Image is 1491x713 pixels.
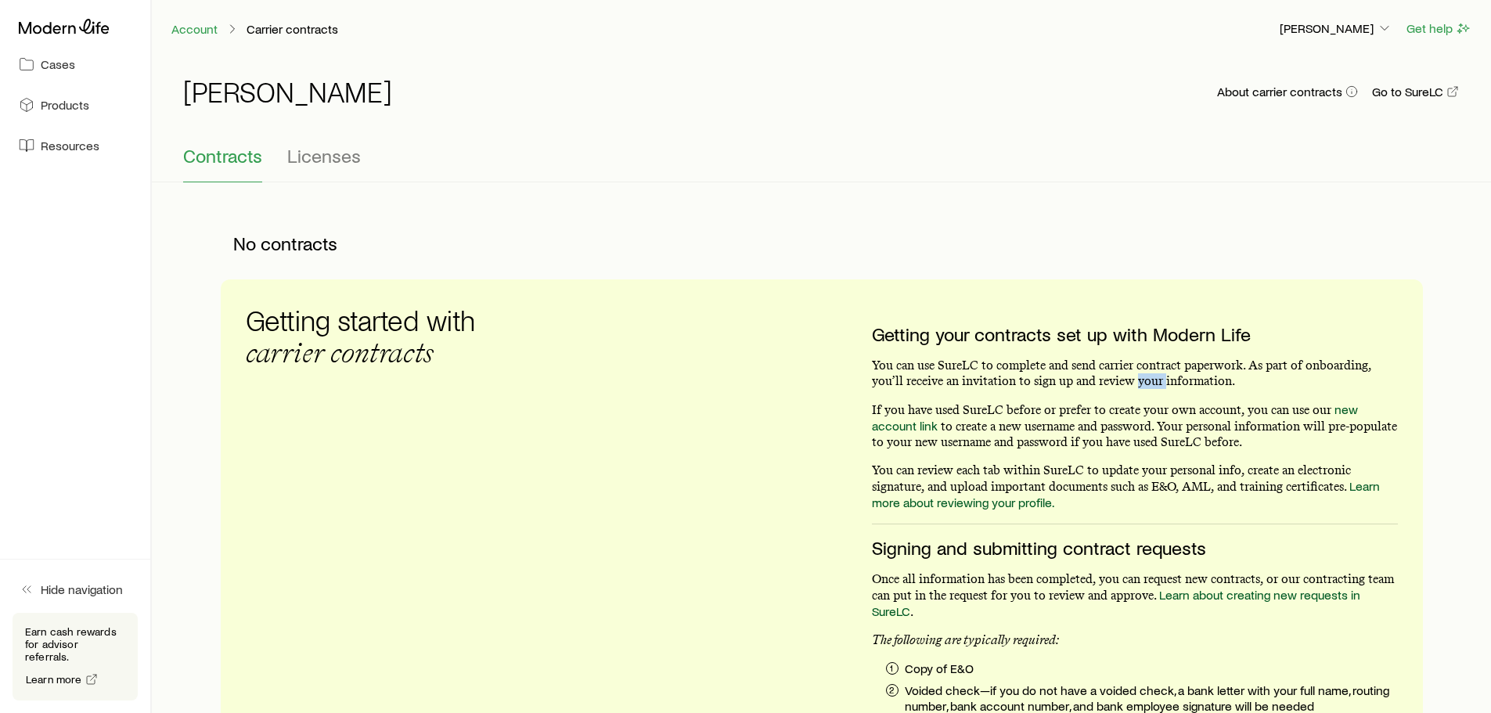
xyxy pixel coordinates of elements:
[13,88,138,122] a: Products
[13,47,138,81] a: Cases
[41,56,75,72] span: Cases
[26,674,82,685] span: Learn more
[1371,85,1460,99] a: Go to SureLC
[13,572,138,607] button: Hide navigation
[872,537,1398,559] h3: Signing and submitting contract requests
[246,304,476,369] h3: Getting started with
[1279,20,1393,38] button: [PERSON_NAME]
[41,97,89,113] span: Products
[246,336,434,369] span: carrier contracts
[1280,20,1392,36] p: [PERSON_NAME]
[872,323,1398,345] h3: Getting your contracts set up with Modern Life
[171,22,218,37] a: Account
[247,21,338,37] p: Carrier contracts
[13,613,138,700] div: Earn cash rewards for advisor referrals.Learn more
[889,683,894,696] p: 2
[1406,20,1472,38] button: Get help
[183,145,262,167] span: Contracts
[1216,85,1359,99] button: About carrier contracts
[872,402,1398,450] p: If you have used SureLC before or prefer to create your own account, you can use our to create a ...
[287,145,361,167] span: Licenses
[41,582,123,597] span: Hide navigation
[183,76,392,107] h1: [PERSON_NAME]
[25,625,125,663] p: Earn cash rewards for advisor referrals.
[890,661,893,674] p: 1
[872,632,1398,648] p: The following are typically required:
[183,145,1460,182] div: Contracting sub-page tabs
[905,661,1398,676] p: Copy of E&O
[261,232,337,254] span: contracts
[872,571,1398,620] p: Once all information has been completed, you can request new contracts, or our contracting team c...
[872,463,1398,511] p: You can review each tab within SureLC to update your personal info, create an electronic signatur...
[233,232,256,254] span: No
[41,138,99,153] span: Resources
[13,128,138,163] a: Resources
[872,358,1398,389] p: You can use SureLC to complete and send carrier contract paperwork. As part of onboarding, you’ll...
